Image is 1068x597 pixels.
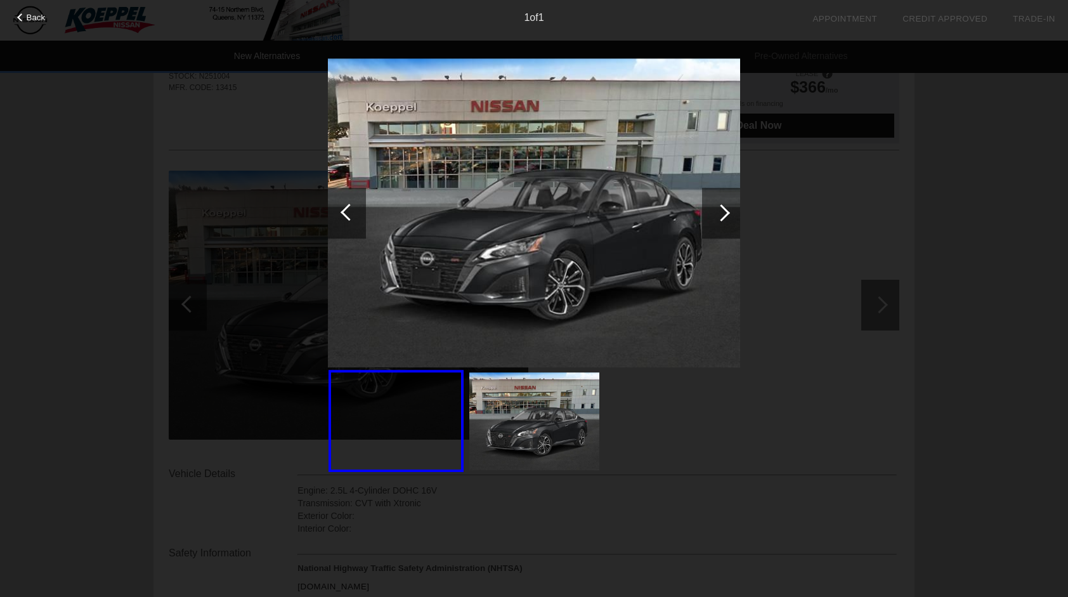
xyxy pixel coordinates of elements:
img: 52ec1ffb-8c3f-49f4-8505-f6956e25cc7f.jpg [469,372,599,470]
span: 1 [538,12,544,23]
span: 1 [524,12,530,23]
img: 52ec1ffb-8c3f-49f4-8505-f6956e25cc7f.jpg [328,58,740,368]
a: Appointment [812,14,877,23]
a: Credit Approved [902,14,987,23]
a: Trade-In [1013,14,1055,23]
span: Back [27,13,46,22]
